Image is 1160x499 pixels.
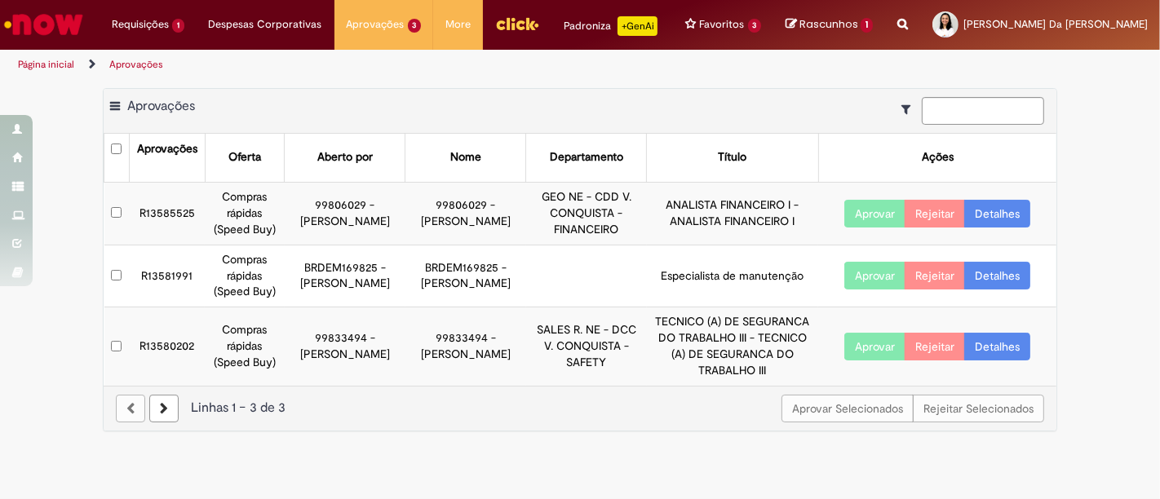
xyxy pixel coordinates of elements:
[964,262,1030,289] a: Detalhes
[205,307,285,386] td: Compras rápidas (Speed Buy)
[905,200,965,227] button: Rejeitar
[786,17,873,33] a: Rascunhos
[550,149,623,166] div: Departamento
[964,333,1030,360] a: Detalhes
[127,98,195,114] span: Aprovações
[205,245,285,307] td: Compras rápidas (Speed Buy)
[564,16,657,36] div: Padroniza
[12,50,761,80] ul: Trilhas de página
[405,182,526,245] td: 99806029 - [PERSON_NAME]
[129,182,205,245] td: R13585525
[495,11,539,36] img: click_logo_yellow_360x200.png
[861,18,873,33] span: 1
[901,104,919,115] i: Mostrar filtros para: Suas Solicitações
[647,182,818,245] td: ANALISTA FINANCEIRO I - ANALISTA FINANCEIRO I
[963,17,1148,31] span: [PERSON_NAME] Da [PERSON_NAME]
[718,149,746,166] div: Título
[526,182,647,245] td: GEO NE - CDD V. CONQUISTA - FINANCEIRO
[647,307,818,386] td: TECNICO (A) DE SEGURANCA DO TRABALHO III - TECNICO (A) DE SEGURANCA DO TRABALHO III
[317,149,373,166] div: Aberto por
[347,16,405,33] span: Aprovações
[799,16,858,32] span: Rascunhos
[18,58,74,71] a: Página inicial
[922,149,954,166] div: Ações
[450,149,481,166] div: Nome
[700,16,745,33] span: Favoritos
[285,182,405,245] td: 99806029 - [PERSON_NAME]
[285,307,405,386] td: 99833494 - [PERSON_NAME]
[844,262,905,289] button: Aprovar
[905,333,965,360] button: Rejeitar
[844,333,905,360] button: Aprovar
[205,182,285,245] td: Compras rápidas (Speed Buy)
[647,245,818,307] td: Especialista de manutenção
[844,200,905,227] button: Aprovar
[285,245,405,307] td: BRDEM169825 - [PERSON_NAME]
[209,16,322,33] span: Despesas Corporativas
[109,58,163,71] a: Aprovações
[129,134,205,182] th: Aprovações
[445,16,471,33] span: More
[112,16,169,33] span: Requisições
[129,307,205,386] td: R13580202
[2,8,86,41] img: ServiceNow
[748,19,762,33] span: 3
[137,141,197,157] div: Aprovações
[905,262,965,289] button: Rejeitar
[172,19,184,33] span: 1
[129,245,205,307] td: R13581991
[405,307,526,386] td: 99833494 - [PERSON_NAME]
[405,245,526,307] td: BRDEM169825 - [PERSON_NAME]
[408,19,422,33] span: 3
[618,16,657,36] p: +GenAi
[116,399,1044,417] div: Linhas 1 − 3 de 3
[964,200,1030,227] a: Detalhes
[526,307,647,386] td: SALES R. NE - DCC V. CONQUISTA - SAFETY
[228,149,261,166] div: Oferta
